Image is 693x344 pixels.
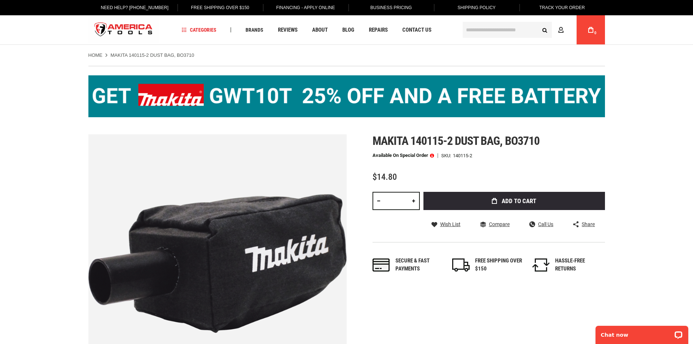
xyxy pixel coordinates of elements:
[532,258,550,272] img: returns
[591,321,693,344] iframe: LiveChat chat widget
[489,222,510,227] span: Compare
[366,25,391,35] a: Repairs
[242,25,267,35] a: Brands
[88,16,159,44] a: store logo
[373,134,539,148] span: Makita 140115-2 dust bag, bo3710
[373,172,397,182] span: $14.80
[502,198,536,204] span: Add to Cart
[538,23,552,37] button: Search
[529,221,553,228] a: Call Us
[475,257,522,273] div: FREE SHIPPING OVER $150
[339,25,358,35] a: Blog
[395,257,443,273] div: Secure & fast payments
[373,258,390,272] img: payments
[373,153,434,158] p: Available on Special Order
[594,31,597,35] span: 0
[440,222,461,227] span: Wish List
[88,52,103,59] a: Home
[423,192,605,210] button: Add to Cart
[480,221,510,228] a: Compare
[111,52,194,58] strong: MAKITA 140115-2 DUST BAG, BO3710
[584,15,598,44] a: 0
[88,75,605,117] img: BOGO: Buy the Makita® XGT IMpact Wrench (GWT10T), get the BL4040 4ah Battery FREE!
[582,222,595,227] span: Share
[452,258,470,272] img: shipping
[453,153,472,158] div: 140115-2
[441,153,453,158] strong: SKU
[555,257,602,273] div: HASSLE-FREE RETURNS
[246,27,263,32] span: Brands
[402,27,431,33] span: Contact Us
[278,27,298,33] span: Reviews
[538,222,553,227] span: Call Us
[458,5,496,10] span: Shipping Policy
[342,27,354,33] span: Blog
[312,27,328,33] span: About
[431,221,461,228] a: Wish List
[309,25,331,35] a: About
[178,25,220,35] a: Categories
[369,27,388,33] span: Repairs
[88,16,159,44] img: America Tools
[399,25,435,35] a: Contact Us
[182,27,216,32] span: Categories
[275,25,301,35] a: Reviews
